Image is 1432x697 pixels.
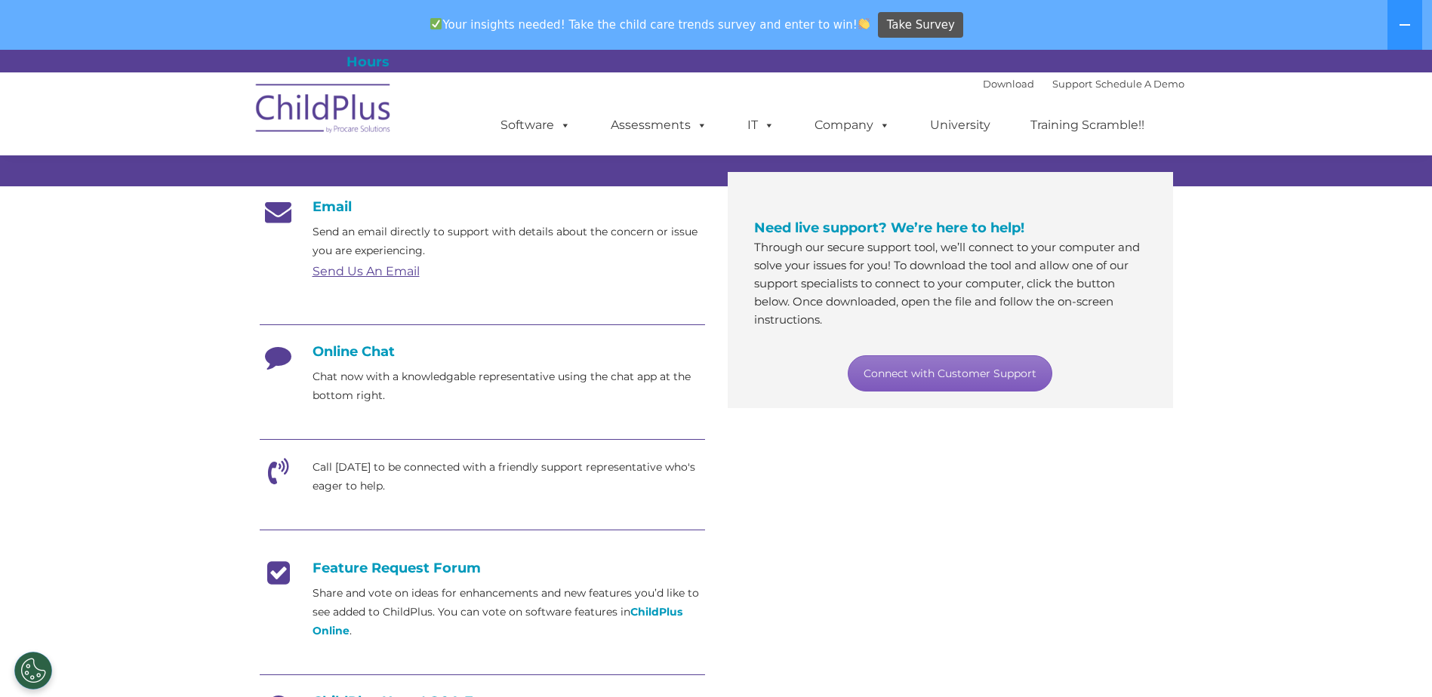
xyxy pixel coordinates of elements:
span: Need live support? We’re here to help! [754,220,1024,236]
span: Take Survey [887,12,955,38]
p: Send an email directly to support with details about the concern or issue you are experiencing. [313,223,705,260]
font: | [983,78,1184,90]
img: ChildPlus by Procare Solutions [248,73,399,149]
img: 👏 [858,18,870,29]
a: ChildPlus Online [313,605,682,637]
img: ✅ [430,18,442,29]
span: Your insights needed! Take the child care trends survey and enter to win! [424,10,876,39]
a: Send Us An Email [313,264,420,278]
p: Call [DATE] to be connected with a friendly support representative who's eager to help. [313,458,705,496]
h4: Feature Request Forum [260,560,705,576]
a: Schedule A Demo [1095,78,1184,90]
a: Training Scramble!! [1015,110,1159,140]
a: Software [485,110,586,140]
a: Download [983,78,1034,90]
a: Company [799,110,905,140]
h4: Hours [346,51,507,72]
a: IT [732,110,790,140]
a: Assessments [596,110,722,140]
p: Share and vote on ideas for enhancements and new features you’d like to see added to ChildPlus. Y... [313,584,705,640]
a: University [915,110,1005,140]
a: Support [1052,78,1092,90]
h4: Online Chat [260,343,705,360]
h4: Email [260,198,705,215]
a: Connect with Customer Support [848,355,1052,391]
p: Chat now with a knowledgable representative using the chat app at the bottom right. [313,367,705,405]
button: Cookies Settings [14,652,52,689]
p: Through our secure support tool, we’ll connect to your computer and solve your issues for you! To... [754,238,1147,329]
a: Take Survey [878,12,963,38]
